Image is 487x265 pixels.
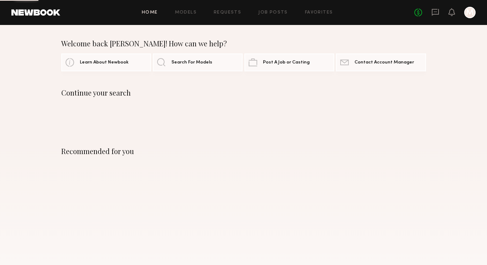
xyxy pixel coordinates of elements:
a: Job Posts [258,10,288,15]
span: Search For Models [171,60,212,65]
a: Search For Models [153,53,243,71]
div: Welcome back [PERSON_NAME]! How can we help? [61,39,426,48]
a: Models [175,10,197,15]
a: Home [142,10,158,15]
a: Learn About Newbook [61,53,151,71]
span: Post A Job or Casting [263,60,310,65]
a: M [464,7,476,18]
a: Favorites [305,10,333,15]
a: Requests [214,10,241,15]
a: Contact Account Manager [336,53,426,71]
div: Continue your search [61,88,426,97]
div: Recommended for you [61,147,426,156]
span: Contact Account Manager [354,60,414,65]
span: Learn About Newbook [80,60,129,65]
a: Post A Job or Casting [244,53,334,71]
